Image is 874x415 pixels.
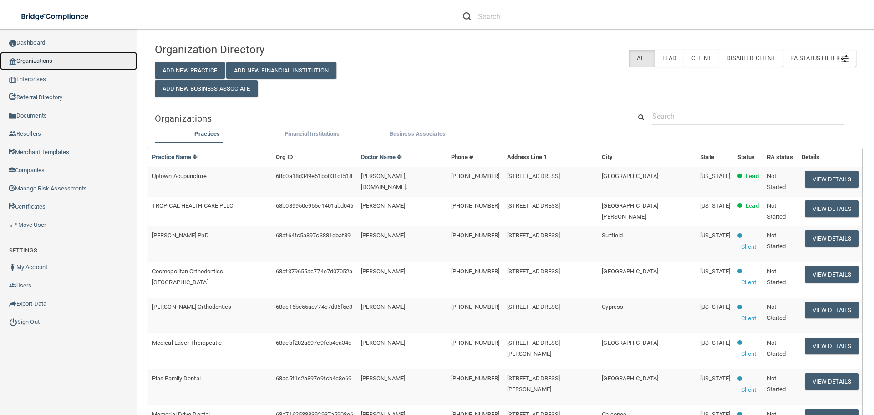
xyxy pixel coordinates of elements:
span: [PERSON_NAME] [361,268,405,275]
span: [PHONE_NUMBER] [451,339,499,346]
span: [PERSON_NAME] Orthodontics [152,303,232,310]
p: Client [741,277,756,288]
span: [PHONE_NUMBER] [451,202,499,209]
h5: Organizations [155,113,618,123]
span: Cosmopolitan Orthodontics-[GEOGRAPHIC_DATA] [152,268,225,286]
img: ic_reseller.de258add.png [9,130,16,138]
th: RA status [763,148,798,167]
button: View Details [805,302,859,318]
img: organization-icon.f8decf85.png [9,58,16,65]
span: [US_STATE] [700,202,730,209]
button: View Details [805,266,859,283]
span: [US_STATE] [700,339,730,346]
img: icon-documents.8dae5593.png [9,113,16,120]
th: Org ID [272,148,357,167]
span: [US_STATE] [700,173,730,179]
span: [GEOGRAPHIC_DATA] [602,173,658,179]
img: icon-export.b9366987.png [9,300,16,307]
span: Not Started [767,173,786,190]
a: Practice Name [152,154,198,160]
label: Lead [655,50,684,67]
span: [PERSON_NAME] [361,375,405,382]
button: View Details [805,338,859,354]
button: View Details [805,200,859,217]
span: [US_STATE] [700,268,730,275]
span: [PERSON_NAME] [361,339,405,346]
label: Client [684,50,719,67]
img: briefcase.64adab9b.png [9,220,18,230]
button: View Details [805,230,859,247]
img: ic-search.3b580494.png [463,12,471,20]
span: TROPICAL HEALTH CARE PLLC [152,202,234,209]
img: ic_dashboard_dark.d01f4a41.png [9,40,16,47]
th: City [598,148,696,167]
img: icon-users.e205127d.png [9,282,16,289]
th: Status [734,148,763,167]
li: Business Associate [365,128,470,142]
span: [PERSON_NAME] [361,232,405,239]
span: [STREET_ADDRESS] [507,173,560,179]
span: Suffield [602,232,623,239]
button: Add New Business Associate [155,80,258,97]
span: Plas Family Dental [152,375,201,382]
span: [PERSON_NAME] [361,202,405,209]
p: Client [741,241,756,252]
span: RA Status Filter [790,55,849,61]
input: Search [478,8,561,25]
span: [PERSON_NAME] [361,303,405,310]
span: [STREET_ADDRESS][PERSON_NAME] [507,339,560,357]
span: [STREET_ADDRESS] [507,268,560,275]
p: Client [741,348,756,359]
p: Client [741,384,756,395]
span: [US_STATE] [700,375,730,382]
img: icon-filter@2x.21656d0b.png [841,55,849,62]
span: Financial Institutions [285,130,340,137]
th: State [696,148,734,167]
input: Search [652,108,844,125]
label: Financial Institutions [264,128,361,139]
span: Medical Laser Therapeutic [152,339,222,346]
h4: Organization Directory [155,44,379,56]
span: [PHONE_NUMBER] [451,173,499,179]
span: [GEOGRAPHIC_DATA][PERSON_NAME] [602,202,658,220]
span: 68ae16bc55ac774e7d06f5e3 [276,303,352,310]
button: View Details [805,171,859,188]
span: [GEOGRAPHIC_DATA] [602,339,658,346]
span: [US_STATE] [700,232,730,239]
iframe: Drift Widget Chat Controller [716,350,863,387]
span: 68b089950e955e1401abd046 [276,202,353,209]
span: [GEOGRAPHIC_DATA] [602,268,658,275]
li: Financial Institutions [260,128,365,142]
span: Not Started [767,202,786,220]
span: [PHONE_NUMBER] [451,268,499,275]
span: Not Started [767,232,786,250]
span: Uptown Acupuncture [152,173,207,179]
img: ic_power_dark.7ecde6b1.png [9,318,17,326]
span: Not Started [767,303,786,321]
label: Business Associates [370,128,466,139]
th: Address Line 1 [503,148,599,167]
li: Practices [155,128,260,142]
span: [PERSON_NAME] PhD [152,232,209,239]
span: [US_STATE] [700,303,730,310]
th: Phone # [447,148,503,167]
img: enterprise.0d942306.png [9,77,16,83]
p: Lead [746,200,758,211]
th: Details [798,148,862,167]
span: [GEOGRAPHIC_DATA] [602,375,658,382]
span: [PERSON_NAME], [DOMAIN_NAME]. [361,173,407,190]
span: 68af379655ac774e7d07052a [276,268,352,275]
p: Lead [746,171,758,182]
a: Doctor Name [361,154,402,160]
img: ic_user_dark.df1a06c3.png [9,264,16,271]
span: 68ac5f1c2a897e9fcb4c8e69 [276,375,351,382]
span: Cypress [602,303,623,310]
span: [PHONE_NUMBER] [451,232,499,239]
p: Client [741,313,756,324]
button: Add New Practice [155,62,225,79]
label: All [629,50,654,67]
label: Practices [159,128,255,139]
span: 68af64fc5a897c3881dbaf89 [276,232,351,239]
span: Not Started [767,268,786,286]
span: Practices [194,130,220,137]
